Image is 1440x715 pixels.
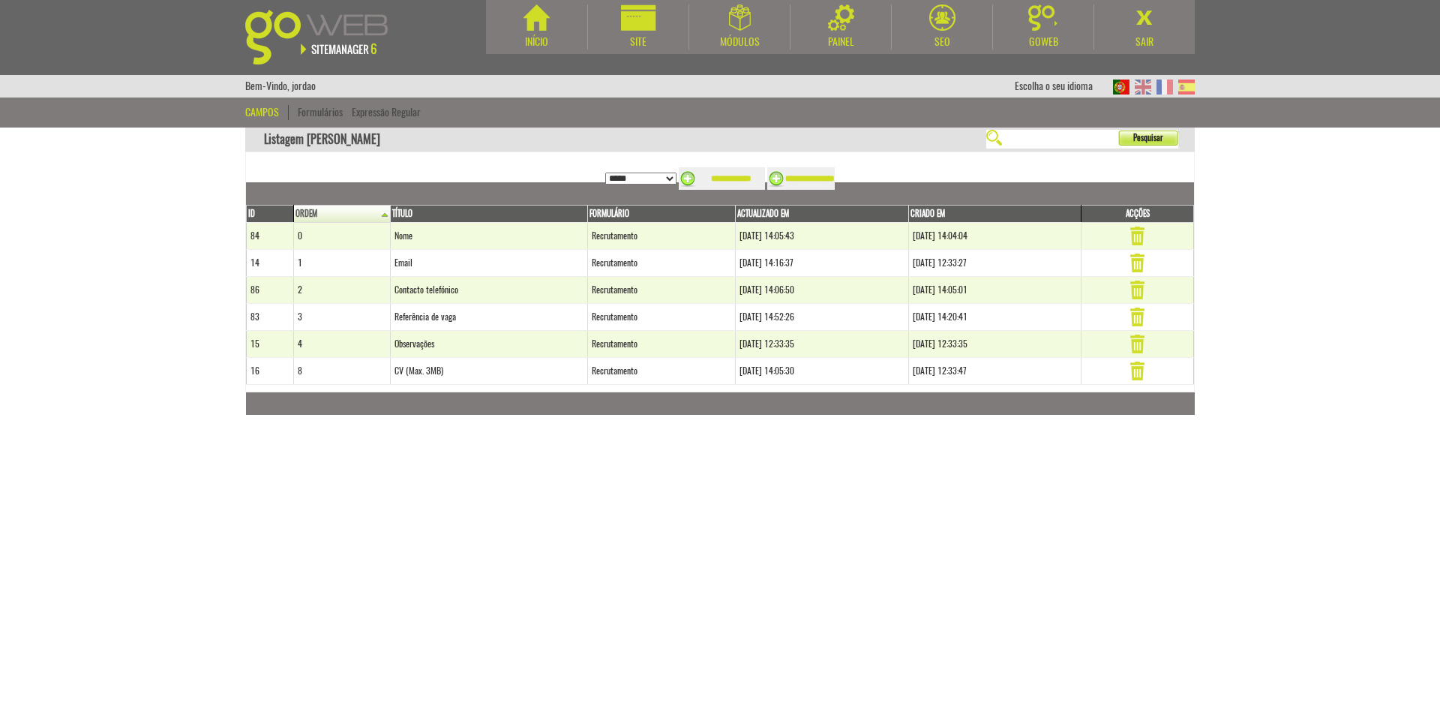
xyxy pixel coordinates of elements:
[247,304,294,331] td: 83
[1015,75,1108,98] div: Escolha o seu idioma
[298,105,343,119] a: Formulários
[1178,80,1195,95] img: ES
[294,331,391,358] td: 4
[390,358,587,385] td: CV (Max. 3MB)
[736,223,908,250] td: [DATE] 14:05:43
[588,331,736,358] td: Recrutamento
[294,223,391,250] td: 0
[736,277,908,304] td: [DATE] 14:06:50
[1028,5,1059,31] img: Goweb
[689,35,790,50] div: Módulos
[588,304,736,331] td: Recrutamento
[737,208,906,220] a: Actualizado em
[1113,80,1129,95] img: PT
[294,304,391,331] td: 3
[588,277,736,304] td: Recrutamento
[1126,281,1148,299] img: Remover
[736,304,908,331] td: [DATE] 14:52:26
[621,5,656,31] img: Site
[245,105,289,120] div: Campos
[729,5,751,31] img: Módulos
[248,208,292,220] a: Id
[588,35,688,50] div: Site
[245,75,316,98] div: Bem-Vindo, jordao
[1135,80,1151,95] img: EN
[245,10,405,65] img: Goweb
[392,208,586,220] a: Título
[790,35,891,50] div: Painel
[589,208,733,220] a: Formulário
[486,35,587,50] div: Início
[247,358,294,385] td: 16
[245,128,1195,152] div: Listagem [PERSON_NAME]
[1126,227,1148,245] img: Remover
[523,5,550,31] img: Início
[390,223,587,250] td: Nome
[390,331,587,358] td: Observações
[1126,254,1148,272] img: Remover
[294,250,391,277] td: 1
[736,331,908,358] td: [DATE] 12:33:35
[908,331,1081,358] td: [DATE] 12:33:35
[1126,308,1148,326] img: Remover
[294,277,391,304] td: 2
[993,35,1093,50] div: Goweb
[390,250,587,277] td: Email
[1118,131,1163,146] span: Pesquisar
[908,304,1081,331] td: [DATE] 14:20:41
[1156,80,1173,95] img: FR
[910,208,1079,220] a: Criado em
[736,358,908,385] td: [DATE] 14:05:30
[929,5,955,31] img: SEO
[295,208,388,220] a: Ordem
[247,250,294,277] td: 14
[1126,362,1148,380] img: Remover
[908,223,1081,250] td: [DATE] 14:04:04
[247,277,294,304] td: 86
[247,223,294,250] td: 84
[1094,35,1195,50] div: Sair
[247,331,294,358] td: 15
[294,358,391,385] td: 8
[588,250,736,277] td: Recrutamento
[828,5,854,31] img: Painel
[390,304,587,331] td: Referência de vaga
[908,358,1081,385] td: [DATE] 12:33:47
[1126,335,1148,353] img: Remover
[1081,206,1194,223] th: Acções
[908,277,1081,304] td: [DATE] 14:05:01
[390,277,587,304] td: Contacto telefónico
[1118,131,1178,146] button: Pesquisar
[588,358,736,385] td: Recrutamento
[588,223,736,250] td: Recrutamento
[892,35,992,50] div: SEO
[908,250,1081,277] td: [DATE] 12:33:27
[1132,5,1158,31] img: Sair
[352,105,421,119] a: Expressão Regular
[736,250,908,277] td: [DATE] 14:16:37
